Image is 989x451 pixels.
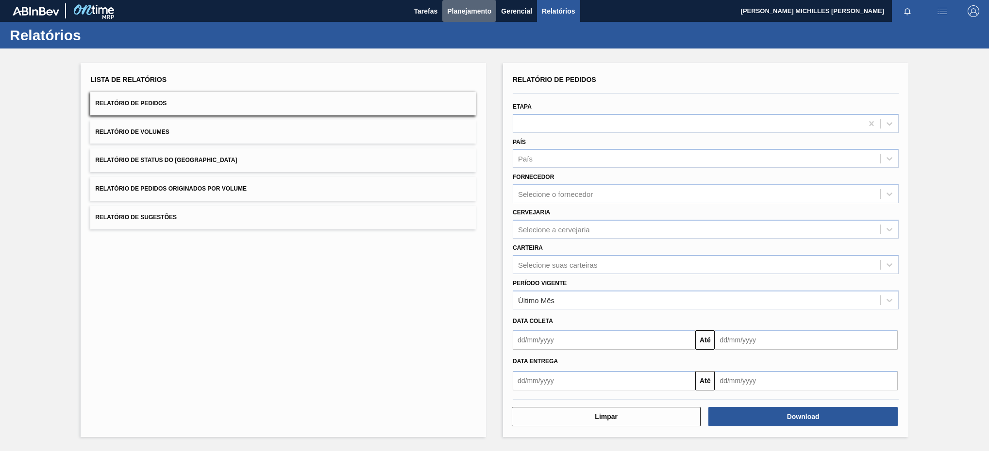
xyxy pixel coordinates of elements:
[95,100,167,107] span: Relatório de Pedidos
[95,129,169,135] span: Relatório de Volumes
[90,148,476,172] button: Relatório de Status do [GEOGRAPHIC_DATA]
[501,5,532,17] span: Gerencial
[513,280,567,287] label: Período Vigente
[513,371,695,390] input: dd/mm/yyyy
[90,76,167,83] span: Lista de Relatórios
[512,407,701,426] button: Limpar
[542,5,575,17] span: Relatórios
[518,260,597,269] div: Selecione suas carteiras
[513,330,695,350] input: dd/mm/yyyy
[90,120,476,144] button: Relatório de Volumes
[518,296,554,304] div: Último Mês
[90,177,476,201] button: Relatório de Pedidos Originados por Volume
[13,7,59,16] img: TNhmsLtSVTkK8tSr43FrP2fwEKptu5GPRR3wAAAABJRU5ErkJggg==
[90,92,476,115] button: Relatório de Pedidos
[513,76,596,83] span: Relatório de Pedidos
[513,174,554,180] label: Fornecedor
[518,225,590,233] div: Selecione a cervejaria
[513,358,558,365] span: Data entrega
[513,209,550,216] label: Cervejaria
[695,371,715,390] button: Até
[447,5,491,17] span: Planejamento
[937,5,948,17] img: userActions
[513,318,553,324] span: Data coleta
[414,5,437,17] span: Tarefas
[708,407,897,426] button: Download
[715,371,897,390] input: dd/mm/yyyy
[513,103,532,110] label: Etapa
[513,244,543,251] label: Carteira
[715,330,897,350] input: dd/mm/yyyy
[90,206,476,229] button: Relatório de Sugestões
[518,155,533,163] div: País
[95,157,237,163] span: Relatório de Status do [GEOGRAPHIC_DATA]
[695,330,715,350] button: Até
[513,139,526,145] label: País
[968,5,979,17] img: Logout
[10,30,182,41] h1: Relatórios
[892,4,923,18] button: Notificações
[518,190,593,198] div: Selecione o fornecedor
[95,185,247,192] span: Relatório de Pedidos Originados por Volume
[95,214,177,221] span: Relatório de Sugestões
